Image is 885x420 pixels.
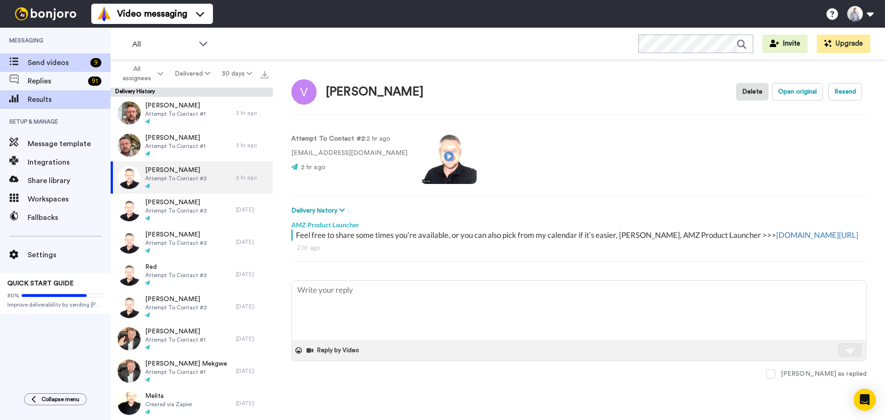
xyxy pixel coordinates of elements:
img: Image of Vicki [291,79,317,105]
button: 30 days [216,65,258,82]
span: Attempt To Contact #1 [145,110,206,118]
span: Replies [28,76,84,87]
div: AMZ Product Launcher [291,216,867,230]
button: Resend [828,83,862,101]
span: Video messaging [117,7,187,20]
span: [PERSON_NAME] [145,327,206,336]
img: d8f6d333-cc50-42ac-beee-a3446fe619db-thumb.jpg [118,134,141,157]
span: All assignees [118,65,156,83]
div: [PERSON_NAME] [326,85,424,99]
p: : 2 hr ago [291,134,407,144]
span: Red [145,262,207,272]
div: Delivery History [111,88,273,97]
div: 2 hr ago [236,142,268,149]
span: Attempt To Contact #2 [145,272,207,279]
span: Attempt To Contact #1 [145,336,206,343]
span: Workspaces [28,194,111,205]
span: 2 hr ago [301,164,325,171]
img: export.svg [261,71,268,78]
div: Open Intercom Messenger [854,389,876,411]
span: [PERSON_NAME] [145,230,207,239]
button: Delete [736,83,768,101]
p: [EMAIL_ADDRESS][DOMAIN_NAME] [291,148,407,158]
span: QUICK START GUIDE [7,280,74,287]
div: [DATE] [236,238,268,246]
button: All assignees [112,61,169,87]
div: [DATE] [236,303,268,310]
img: vm-color.svg [97,6,112,21]
div: [DATE] [236,367,268,375]
span: Attempt To Contact #1 [145,368,227,376]
span: Integrations [28,157,111,168]
span: Share library [28,175,111,186]
span: Collapse menu [41,396,79,403]
button: Open original [772,83,823,101]
button: Delivery history [291,206,348,216]
span: Settings [28,249,111,260]
span: 80% [7,292,19,299]
div: 2 hr ago [236,109,268,117]
a: [PERSON_NAME]Attempt To Contact #2[DATE] [111,194,273,226]
span: Attempt To Contact #2 [145,304,207,311]
span: [PERSON_NAME] [145,198,207,207]
img: 1e46ac4a-238b-4ec0-aefd-655835b67eef-thumb.jpg [118,198,141,221]
span: [PERSON_NAME] [145,133,206,142]
img: 7139e90d-9beb-4ac3-822a-331e6313ab81-thumb.jpg [118,231,141,254]
span: Attempt To Contact #2 [145,175,207,182]
strong: Attempt To Contact #2 [291,136,365,142]
img: ed9480b2-8a6d-4581-a2d2-ded05ff67bef-thumb.jpg [118,166,141,189]
a: [PERSON_NAME]Attempt To Contact #12 hr ago [111,97,273,129]
span: Message template [28,138,111,149]
a: [DOMAIN_NAME][URL] [776,230,858,240]
img: 4de22c10-5935-45f9-969a-a08a3e6404c3-thumb.jpg [118,295,141,318]
a: [PERSON_NAME]Attempt To Contact #1[DATE] [111,323,273,355]
div: [DATE] [236,206,268,213]
a: RedAttempt To Contact #2[DATE] [111,258,273,290]
button: Invite [762,35,808,53]
span: [PERSON_NAME] Mekgwe [145,359,227,368]
img: 6c9e3f2e-749f-4882-881e-464174b74c11-thumb.jpg [118,263,141,286]
div: [DATE] [236,335,268,343]
span: [PERSON_NAME] [145,101,206,110]
div: Feel free to share some times you’re available, or you can also pick from my calendar if it’s eas... [296,230,864,241]
span: Attempt To Contact #2 [145,207,207,214]
img: f11209c2-b1ee-42a6-88ba-a797874f729c-thumb.jpg [118,360,141,383]
button: Collapse menu [24,393,87,405]
div: [DATE] [236,271,268,278]
span: Send videos [28,57,87,68]
button: Reply by Video [306,343,362,357]
img: 5673b36a-d9b9-4522-b2a8-5de056392e07-thumb.jpg [118,101,141,124]
div: [PERSON_NAME] as replied [781,369,867,379]
span: All [132,39,194,50]
div: 2 hr ago [297,243,861,252]
a: [PERSON_NAME]Attempt To Contact #2[DATE] [111,290,273,323]
span: Melita [145,391,192,401]
div: 9 [90,58,101,67]
span: Improve deliverability by sending [PERSON_NAME]’s from your own email [7,301,103,308]
a: [PERSON_NAME]Attempt To Contact #2[DATE] [111,226,273,258]
img: bj-logo-header-white.svg [11,7,80,20]
span: [PERSON_NAME] [145,295,207,304]
div: 91 [88,77,101,86]
img: 208f5b5c-ba72-4e4f-ae67-90211033223f-thumb.jpg [118,327,141,350]
a: [PERSON_NAME]Attempt To Contact #22 hr ago [111,161,273,194]
a: [PERSON_NAME] MekgweAttempt To Contact #1[DATE] [111,355,273,387]
a: [PERSON_NAME]Attempt To Contact #12 hr ago [111,129,273,161]
span: Results [28,94,111,105]
button: Upgrade [817,35,870,53]
div: 2 hr ago [236,174,268,181]
a: MelitaCreated via Zapier[DATE] [111,387,273,420]
button: Export all results that match these filters now. [258,67,271,81]
img: dc861ce7-9b24-47ae-b455-7f88a2d37b09-thumb.jpg [118,392,141,415]
span: Created via Zapier [145,401,192,408]
div: [DATE] [236,400,268,407]
img: send-white.svg [845,347,855,354]
span: Attempt To Contact #1 [145,142,206,150]
span: [PERSON_NAME] [145,166,207,175]
button: Delivered [169,65,216,82]
span: Fallbacks [28,212,111,223]
span: Attempt To Contact #2 [145,239,207,247]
